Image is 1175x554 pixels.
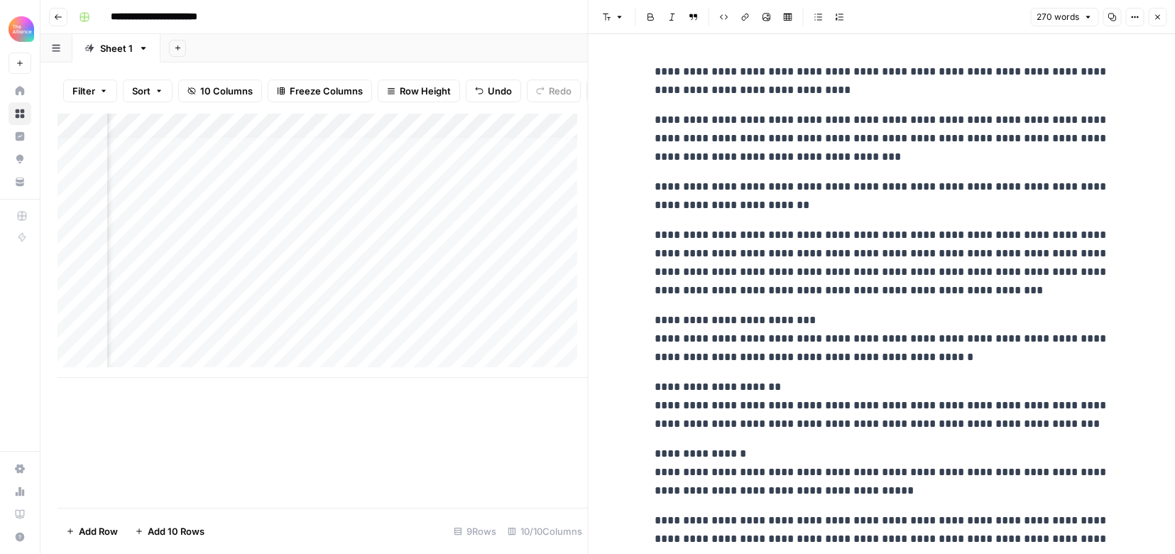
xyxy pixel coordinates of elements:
button: 270 words [1030,8,1098,26]
span: Row Height [400,84,451,98]
span: Add Row [79,524,118,538]
div: 10/10 Columns [502,520,588,543]
span: 10 Columns [200,84,253,98]
span: Filter [72,84,95,98]
a: Opportunities [9,148,31,170]
span: Freeze Columns [290,84,363,98]
button: Help + Support [9,526,31,548]
a: Home [9,80,31,102]
span: 270 words [1037,11,1079,23]
a: Browse [9,102,31,125]
button: Workspace: Alliance [9,11,31,47]
button: Undo [466,80,521,102]
span: Sort [132,84,151,98]
span: Add 10 Rows [148,524,204,538]
a: Insights [9,125,31,148]
button: 10 Columns [178,80,262,102]
button: Sort [123,80,173,102]
a: Sheet 1 [72,34,160,63]
div: 9 Rows [448,520,502,543]
button: Row Height [378,80,460,102]
img: Alliance Logo [9,16,34,42]
div: Sheet 1 [100,41,133,55]
button: Filter [63,80,117,102]
button: Add Row [58,520,126,543]
button: Redo [527,80,581,102]
a: Your Data [9,170,31,193]
button: Freeze Columns [268,80,372,102]
span: Undo [488,84,512,98]
a: Usage [9,480,31,503]
button: Add 10 Rows [126,520,213,543]
a: Learning Hub [9,503,31,526]
a: Settings [9,457,31,480]
span: Redo [549,84,572,98]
